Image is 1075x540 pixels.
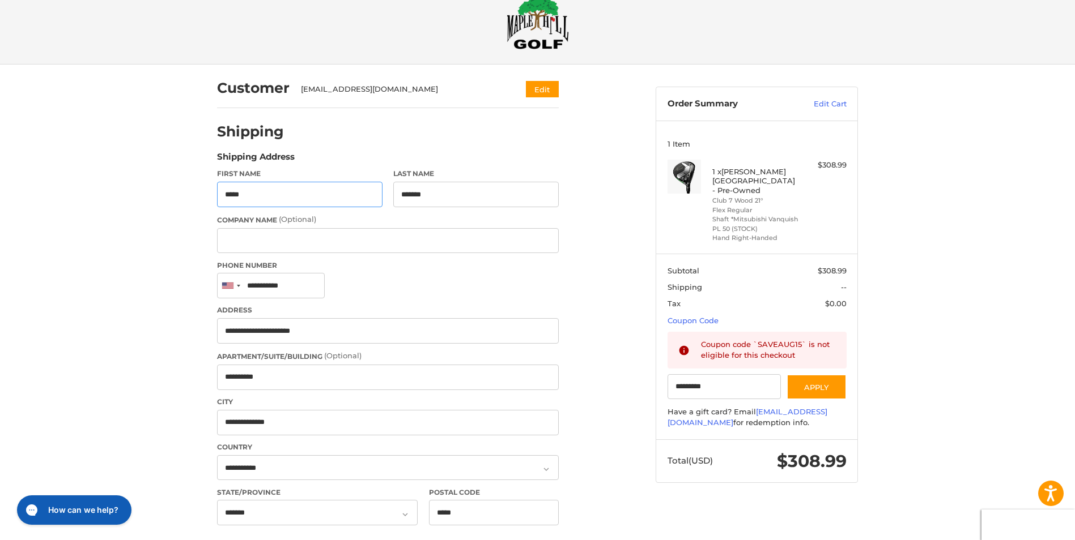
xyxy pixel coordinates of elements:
[217,169,383,179] label: First Name
[217,79,290,97] h2: Customer
[668,299,681,308] span: Tax
[668,98,789,110] h3: Order Summary
[825,299,847,308] span: $0.00
[712,196,799,205] li: Club 7 Wood 21°
[841,282,847,292] span: --
[217,260,559,271] label: Phone Number
[789,98,847,110] a: Edit Cart
[981,509,1075,540] iframe: Google Customer Reviews
[393,169,559,179] label: Last Name
[668,282,702,292] span: Shipping
[701,339,836,361] div: Coupon code `SAVEAUG15` is not eligible for this checkout
[217,442,559,452] label: Country
[712,167,799,195] h4: 1 x [PERSON_NAME][GEOGRAPHIC_DATA] - Pre-Owned
[217,397,559,407] label: City
[218,273,244,298] div: United States: +1
[787,374,847,400] button: Apply
[279,215,316,224] small: (Optional)
[668,374,781,400] input: Gift Certificate or Coupon Code
[712,233,799,243] li: Hand Right-Handed
[217,123,284,140] h2: Shipping
[217,350,559,362] label: Apartment/Suite/Building
[712,205,799,215] li: Flex Regular
[818,266,847,275] span: $308.99
[668,139,847,148] h3: 1 Item
[668,266,699,275] span: Subtotal
[802,160,847,171] div: $308.99
[668,316,719,325] a: Coupon Code
[217,151,295,169] legend: Shipping Address
[429,487,559,498] label: Postal Code
[668,406,847,428] div: Have a gift card? Email for redemption info.
[301,84,504,95] div: [EMAIL_ADDRESS][DOMAIN_NAME]
[11,491,135,529] iframe: Gorgias live chat messenger
[324,351,362,360] small: (Optional)
[712,215,799,233] li: Shaft *Mitsubishi Vanquish PL 50 (STOCK)
[668,455,713,466] span: Total (USD)
[526,81,559,97] button: Edit
[217,214,559,225] label: Company Name
[217,305,559,315] label: Address
[217,487,418,498] label: State/Province
[777,451,847,472] span: $308.99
